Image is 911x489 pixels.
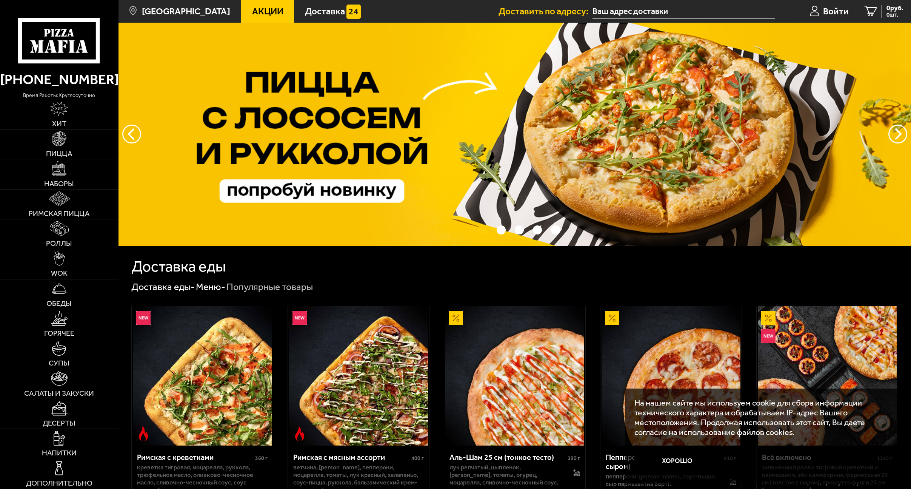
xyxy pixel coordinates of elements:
[24,390,94,397] span: Салаты и закуски
[886,5,903,12] span: 0 руб.
[449,311,463,325] img: Акционный
[136,426,151,441] img: Острое блюдо
[551,225,560,234] button: точки переключения
[26,480,92,487] span: Дополнительно
[122,125,141,143] button: следующий
[605,311,619,325] img: Акционный
[444,306,585,445] a: АкционныйАль-Шам 25 см (тонкое тесто)
[533,225,542,234] button: точки переключения
[445,306,584,445] img: Аль-Шам 25 см (тонкое тесто)
[568,455,580,461] span: 390 г
[757,306,898,445] a: АкционныйНовинкаВсё включено
[515,225,524,234] button: точки переключения
[44,330,74,337] span: Горячее
[761,329,776,343] img: Новинка
[46,300,72,307] span: Обеды
[131,259,226,274] h1: Доставка еды
[252,7,283,16] span: Акции
[634,398,884,437] p: На нашем сайте мы используем cookie для сбора информации технического характера и обрабатываем IP...
[411,455,424,461] span: 400 г
[823,7,849,16] span: Войти
[600,306,742,445] a: АкционныйПепперони 25 см (толстое с сыром)
[29,210,89,217] span: Римская пицца
[886,12,903,18] span: 0 шт.
[758,306,897,445] img: Всё включено
[497,225,506,234] button: точки переключения
[606,473,720,488] p: пепперони, [PERSON_NAME], соус-пицца, сыр пармезан (на борт).
[449,453,566,462] div: Аль-Шам 25 см (тонкое тесто)
[131,281,195,292] a: Доставка еды-
[49,359,69,367] span: Супы
[602,306,740,445] img: Пепперони 25 см (толстое с сыром)
[293,453,410,462] div: Римская с мясным ассорти
[289,306,428,445] img: Римская с мясным ассорти
[42,449,77,457] span: Напитки
[634,446,720,475] button: Хорошо
[761,311,776,325] img: Акционный
[346,5,361,19] img: 15daf4d41897b9f0e9f617042186c801.svg
[137,453,254,462] div: Римская с креветками
[44,180,74,187] span: Наборы
[43,420,75,427] span: Десерты
[52,120,66,127] span: Хит
[606,453,722,471] div: Пепперони 25 см (толстое с сыром)
[292,426,307,441] img: Острое блюдо
[888,125,907,143] button: предыдущий
[142,7,230,16] span: [GEOGRAPHIC_DATA]
[51,270,68,277] span: WOK
[288,306,429,445] a: НовинкаОстрое блюдоРимская с мясным ассорти
[499,7,592,16] span: Доставить по адресу:
[46,150,72,157] span: Пицца
[292,311,307,325] img: Новинка
[255,455,268,461] span: 360 г
[132,306,273,445] a: НовинкаОстрое блюдоРимская с креветками
[133,306,272,445] img: Римская с креветками
[592,5,775,19] input: Ваш адрес доставки
[196,281,225,292] a: Меню-
[46,240,72,247] span: Роллы
[478,225,487,234] button: точки переключения
[226,281,313,293] div: Популярные товары
[136,311,151,325] img: Новинка
[305,7,345,16] span: Доставка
